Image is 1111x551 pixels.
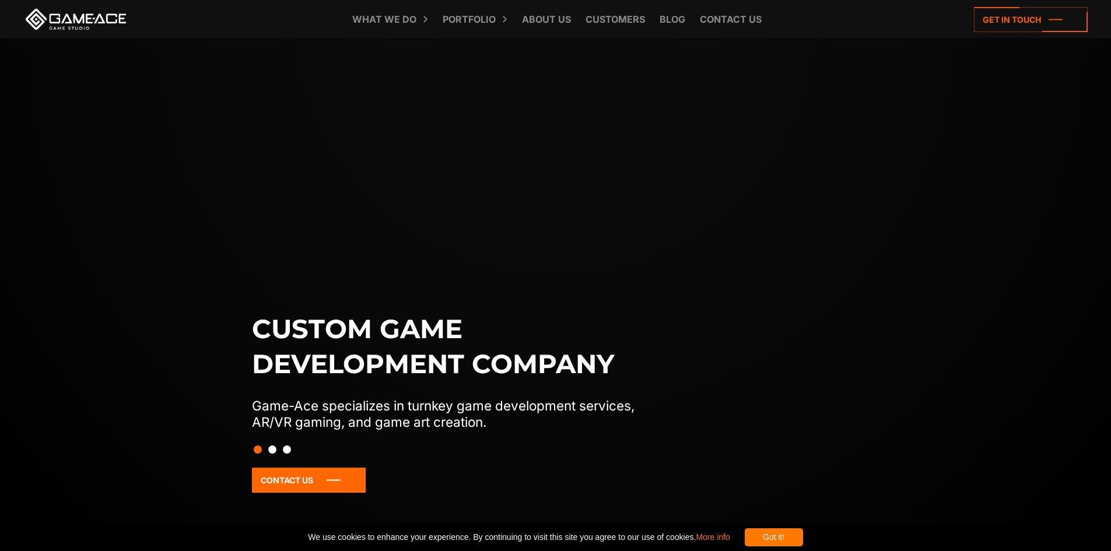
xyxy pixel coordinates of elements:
[283,440,291,459] button: Slide 3
[974,7,1088,32] a: Get in touch
[254,440,262,459] button: Slide 1
[252,311,659,381] h1: Custom game development company
[268,440,276,459] button: Slide 2
[745,528,803,546] div: Got it!
[696,532,730,542] a: More info
[252,468,366,493] a: Contact Us
[252,398,659,430] p: Game-Ace specializes in turnkey game development services, AR/VR gaming, and game art creation.
[308,528,730,546] span: We use cookies to enhance your experience. By continuing to visit this site you agree to our use ...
